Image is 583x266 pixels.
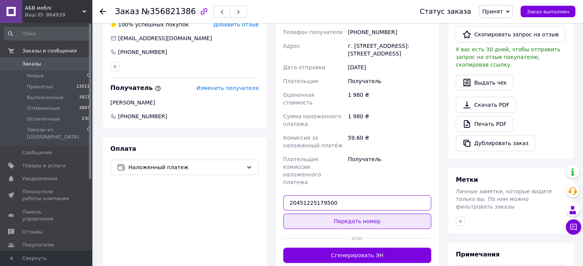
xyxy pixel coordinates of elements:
[110,21,189,28] div: успешных покупок
[347,152,433,189] div: Получатель
[79,105,90,112] span: 3887
[22,242,54,248] span: Покупатели
[4,27,90,41] input: Поиск
[87,126,90,140] span: 0
[117,48,168,56] div: [PHONE_NUMBER]
[283,43,300,49] span: Адрес
[347,74,433,88] div: Получатель
[283,135,343,149] span: Комиссия за наложенный платёж
[115,7,139,16] span: Заказ
[347,25,433,39] div: [PHONE_NUMBER]
[283,248,432,263] button: Сгенерировать ЭН
[283,29,343,35] span: Телефон получателя
[420,8,471,15] div: Статус заказа
[566,219,581,235] button: Чат с покупателем
[347,39,433,60] div: г. [STREET_ADDRESS]: [STREET_ADDRESS]
[22,228,43,235] span: Отзывы
[25,5,82,11] span: АБВ меблі
[27,94,64,101] span: Выполненные
[347,131,433,152] div: 59.60 ₴
[283,113,341,127] span: Сумма наложенного платежа
[283,214,432,229] button: Передать номер
[22,47,77,54] span: Заказы и сообщения
[283,92,314,106] span: Оценочная стоимость
[118,21,133,28] span: 100%
[76,83,90,90] span: 13011
[110,145,136,152] span: Оплата
[22,60,41,67] span: Заказы
[22,175,57,182] span: Уведомления
[87,72,90,79] span: 0
[100,8,106,15] div: Вернуться назад
[482,8,503,15] span: Принят
[521,6,575,17] button: Заказ выполнен
[22,209,71,222] span: Панель управления
[82,116,90,122] span: 230
[456,251,499,258] span: Примечания
[283,195,432,211] input: Номер экспресс-накладной
[110,84,161,91] span: Получатель
[27,105,60,112] span: Отмененные
[25,11,92,18] div: Ваш ID: 864939
[456,116,513,132] a: Печать PDF
[196,85,258,91] span: Изменить получателя
[456,26,565,42] button: Скопировать запрос на отзыв
[110,99,259,106] div: [PERSON_NAME]
[456,46,560,68] span: У вас есть 30 дней, чтобы отправить запрос на отзыв покупателю, скопировав ссылку.
[347,109,433,131] div: 1 980 ₴
[456,176,478,183] span: Метки
[118,35,212,41] span: [EMAIL_ADDRESS][DOMAIN_NAME]
[128,163,243,171] span: Наложенный платеж
[456,97,516,113] a: Скачать PDF
[283,156,321,185] span: Плательщик комиссии наложенного платежа
[213,21,258,28] span: Добавить отзыв
[27,72,44,79] span: Новые
[527,9,569,15] span: Заказ выполнен
[79,94,90,101] span: 3821
[22,162,66,169] span: Товары и услуги
[22,149,52,156] span: Сообщения
[27,126,87,140] span: Заказы из [GEOGRAPHIC_DATA]
[456,75,513,91] button: Выдать чек
[347,60,433,74] div: [DATE]
[27,83,53,90] span: Принятые
[22,188,71,202] span: Показатели работы компании
[456,135,535,151] button: Дублировать заказ
[283,64,325,70] span: Дата отправки
[27,116,60,122] span: Оплаченные
[456,188,552,210] span: Личные заметки, которые видите только вы. По ним можно фильтровать заказы
[117,113,168,120] span: [PHONE_NUMBER]
[350,234,365,242] span: или
[141,7,196,16] span: №356821386
[347,88,433,109] div: 1 980 ₴
[283,78,319,84] span: Плательщик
